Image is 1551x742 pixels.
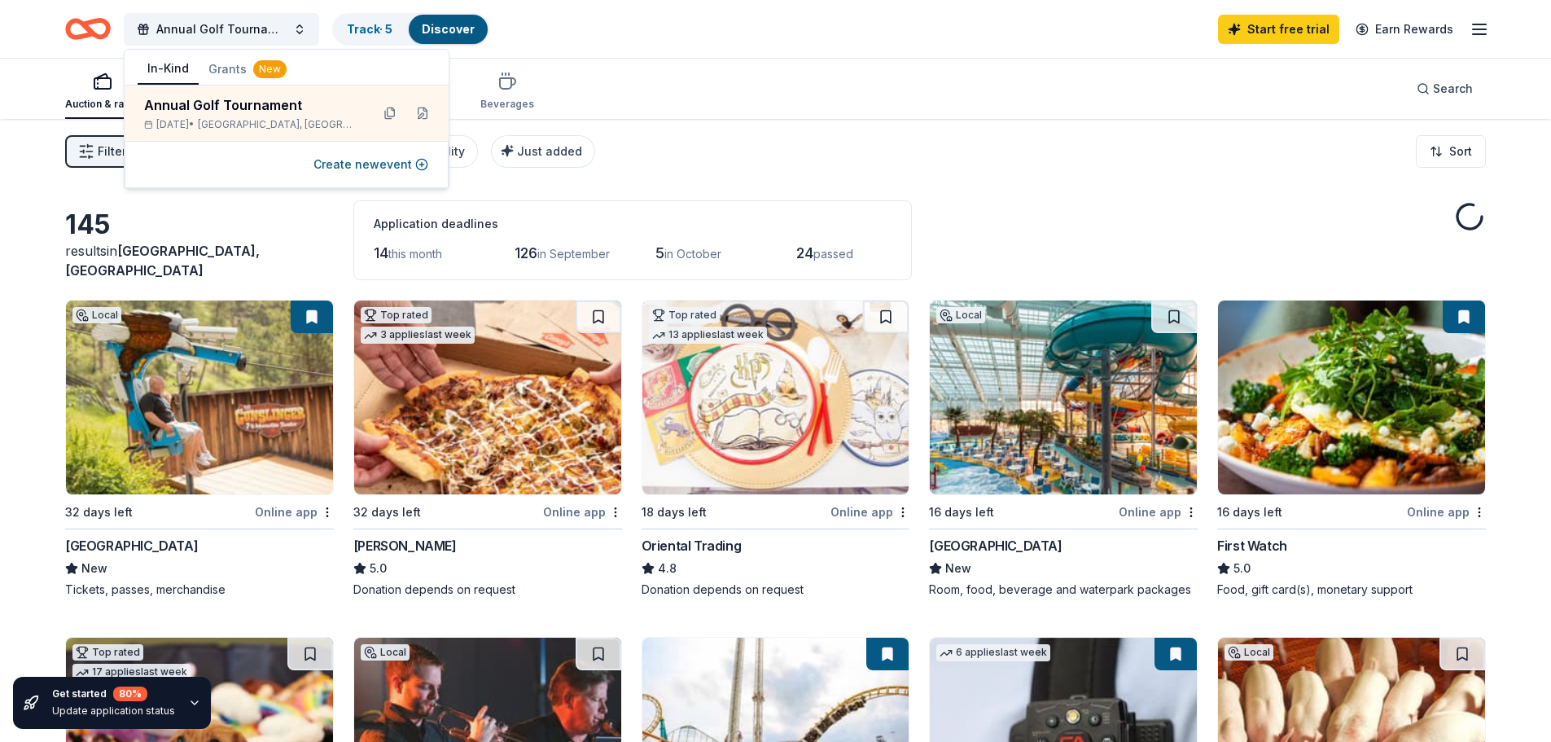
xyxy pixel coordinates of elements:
[353,536,457,555] div: [PERSON_NAME]
[66,301,333,494] img: Image for Rush Mountain Adventure Park
[65,209,334,241] div: 145
[313,155,428,174] button: Create newevent
[480,65,534,119] button: Beverages
[1449,142,1472,161] span: Sort
[658,559,677,578] span: 4.8
[1416,135,1486,168] button: Sort
[1217,536,1287,555] div: First Watch
[52,705,175,718] div: Update application status
[1218,15,1339,44] a: Start free trial
[945,559,971,578] span: New
[65,582,334,598] div: Tickets, passes, merchandise
[65,503,133,522] div: 32 days left
[374,244,388,261] span: 14
[664,247,721,261] span: in October
[253,60,287,78] div: New
[929,536,1062,555] div: [GEOGRAPHIC_DATA]
[1346,15,1463,44] a: Earn Rewards
[374,214,892,234] div: Application deadlines
[642,503,707,522] div: 18 days left
[930,301,1197,494] img: Image for WaTiki Indoor Water Park Resort
[361,327,475,344] div: 3 applies last week
[813,247,853,261] span: passed
[124,13,319,46] button: Annual Golf Tournament
[144,118,357,131] div: [DATE] •
[72,307,121,323] div: Local
[642,582,910,598] div: Donation depends on request
[65,65,139,119] button: Auction & raffle
[65,241,334,280] div: results
[65,536,198,555] div: [GEOGRAPHIC_DATA]
[517,144,582,158] span: Just added
[543,502,622,522] div: Online app
[353,503,421,522] div: 32 days left
[936,307,985,323] div: Local
[113,687,147,701] div: 80 %
[936,644,1050,661] div: 6 applies last week
[144,95,357,115] div: Annual Golf Tournament
[65,135,139,168] button: Filter2
[649,307,720,323] div: Top rated
[72,644,143,661] div: Top rated
[361,307,432,323] div: Top rated
[537,247,610,261] span: in September
[353,582,622,598] div: Donation depends on request
[642,301,909,494] img: Image for Oriental Trading
[929,300,1198,598] a: Image for WaTiki Indoor Water Park ResortLocal16 days leftOnline app[GEOGRAPHIC_DATA]NewRoom, foo...
[354,301,621,494] img: Image for Casey's
[1225,644,1273,661] div: Local
[1433,79,1473,99] span: Search
[198,118,357,131] span: [GEOGRAPHIC_DATA], [GEOGRAPHIC_DATA]
[1217,503,1282,522] div: 16 days left
[1217,582,1486,598] div: Food, gift card(s), monetary support
[65,243,260,279] span: [GEOGRAPHIC_DATA], [GEOGRAPHIC_DATA]
[491,135,595,168] button: Just added
[1404,72,1486,105] button: Search
[353,300,622,598] a: Image for Casey'sTop rated3 applieslast week32 days leftOnline app[PERSON_NAME]5.0Donation depend...
[929,503,994,522] div: 16 days left
[929,582,1198,598] div: Room, food, beverage and waterpark packages
[796,244,813,261] span: 24
[655,244,664,261] span: 5
[65,98,139,111] div: Auction & raffle
[81,559,107,578] span: New
[361,644,410,661] div: Local
[480,98,534,111] div: Beverages
[255,502,334,522] div: Online app
[649,327,767,344] div: 13 applies last week
[642,536,742,555] div: Oriental Trading
[138,54,199,85] button: In-Kind
[1407,502,1486,522] div: Online app
[422,22,475,36] a: Discover
[156,20,287,39] span: Annual Golf Tournament
[199,55,296,84] button: Grants
[1218,301,1485,494] img: Image for First Watch
[388,247,442,261] span: this month
[65,243,260,279] span: in
[1119,502,1198,522] div: Online app
[332,13,489,46] button: Track· 5Discover
[65,300,334,598] a: Image for Rush Mountain Adventure ParkLocal32 days leftOnline app[GEOGRAPHIC_DATA]NewTickets, pas...
[52,687,175,701] div: Get started
[370,559,387,578] span: 5.0
[642,300,910,598] a: Image for Oriental TradingTop rated13 applieslast week18 days leftOnline appOriental Trading4.8Do...
[1233,559,1251,578] span: 5.0
[830,502,909,522] div: Online app
[98,142,126,161] span: Filter
[1217,300,1486,598] a: Image for First Watch16 days leftOnline appFirst Watch5.0Food, gift card(s), monetary support
[65,10,111,48] a: Home
[515,244,537,261] span: 126
[347,22,392,36] a: Track· 5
